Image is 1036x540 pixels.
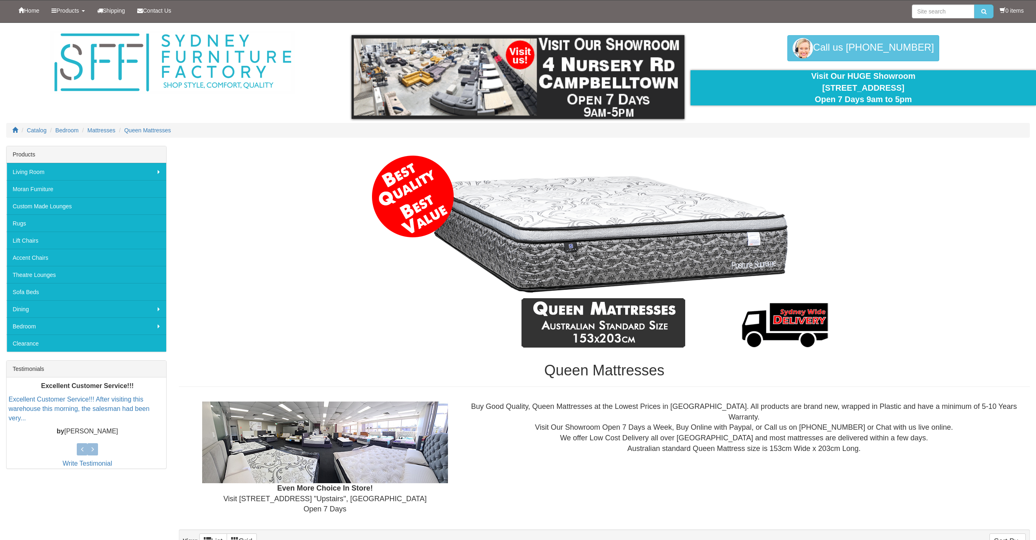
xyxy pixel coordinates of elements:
p: [PERSON_NAME] [9,427,166,436]
a: Queen Mattresses [124,127,171,134]
a: Lift Chairs [7,232,166,249]
div: Visit Our HUGE Showroom [STREET_ADDRESS] Open 7 Days 9am to 5pm [697,70,1030,105]
a: Catalog [27,127,47,134]
input: Site search [912,4,974,18]
div: Testimonials [7,361,166,377]
img: showroom.gif [352,35,685,119]
span: Shipping [103,7,125,14]
a: Living Room [7,163,166,180]
a: Home [12,0,45,21]
span: Home [24,7,39,14]
a: Sofa Beds [7,283,166,300]
li: 0 items [1000,7,1024,15]
div: Buy Good Quality, Queen Mattresses at the Lowest Prices in [GEOGRAPHIC_DATA]. All products are br... [465,402,1023,454]
div: Products [7,146,166,163]
a: Custom Made Lounges [7,197,166,214]
img: Showroom [202,402,448,483]
b: Excellent Customer Service!!! [41,382,134,389]
a: Rugs [7,214,166,232]
a: Moran Furniture [7,180,166,197]
a: Theatre Lounges [7,266,166,283]
a: Accent Chairs [7,249,166,266]
a: Dining [7,300,166,317]
span: Contact Us [143,7,171,14]
img: Sydney Furniture Factory [50,31,295,94]
h1: Queen Mattresses [179,362,1030,379]
span: Products [56,7,79,14]
a: Excellent Customer Service!!! After visiting this warehouse this morning, the salesman had been v... [9,396,149,422]
a: Clearance [7,335,166,352]
a: Bedroom [7,317,166,335]
a: Bedroom [56,127,79,134]
a: Write Testimonial [62,460,112,467]
img: Queen Mattresses [369,150,840,354]
a: Contact Us [131,0,177,21]
a: Shipping [91,0,131,21]
div: Visit [STREET_ADDRESS] "Upstairs", [GEOGRAPHIC_DATA] Open 7 Days [185,402,465,515]
a: Mattresses [87,127,115,134]
b: by [57,428,65,435]
b: Even More Choice In Store! [277,484,373,492]
a: Products [45,0,91,21]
